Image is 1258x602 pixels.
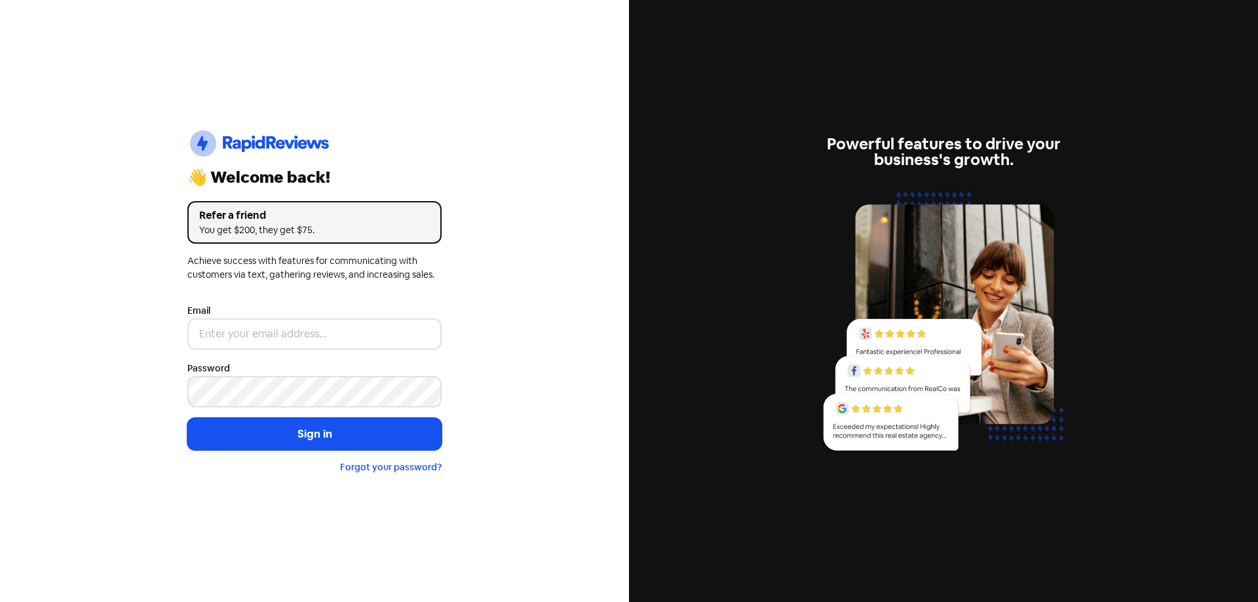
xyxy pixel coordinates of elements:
[187,418,442,451] button: Sign in
[340,461,442,473] a: Forgot your password?
[187,362,230,375] label: Password
[187,170,442,185] div: 👋 Welcome back!
[816,136,1071,168] div: Powerful features to drive your business's growth.
[187,304,210,318] label: Email
[187,318,442,350] input: Enter your email address...
[199,223,430,237] div: You get $200, they get $75.
[187,254,442,282] div: Achieve success with features for communicating with customers via text, gathering reviews, and i...
[199,208,430,223] div: Refer a friend
[816,183,1071,466] img: reviews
